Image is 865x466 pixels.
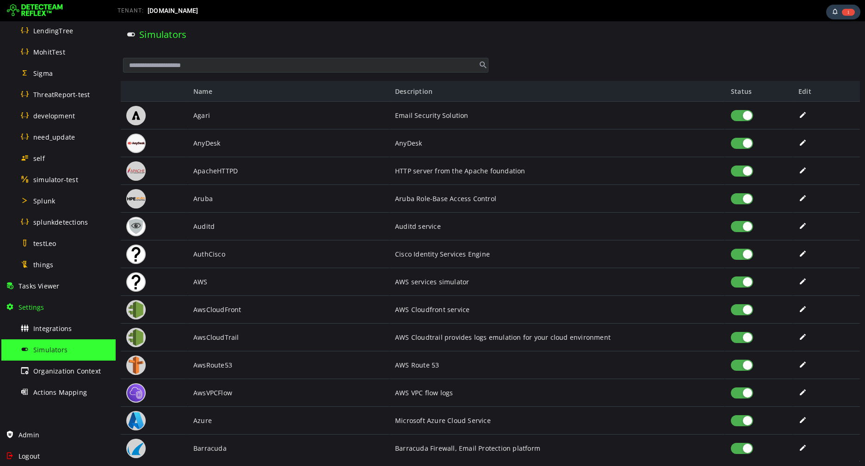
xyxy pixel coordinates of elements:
span: development [33,111,75,120]
div: AWS Route 53 [279,330,604,358]
img: Azure.svg [11,390,30,409]
div: Cisco Identity Services Engine [279,219,604,247]
span: MohitTest [33,48,65,56]
div: Task Notifications [826,5,860,19]
div: Description [274,60,610,80]
span: 1 [842,9,855,16]
span: Simulators [24,7,71,19]
img: Detecteam logo [7,3,63,18]
img: Barracuda.svg [11,417,30,437]
span: Organization Context [33,367,101,375]
span: Integrations [33,324,72,333]
div: AWS Cloudfront service [279,275,604,302]
div: Email Security Solution [279,80,604,108]
div: Microsoft Azure Cloud Service [279,386,604,413]
div: AWS [72,247,274,275]
div: AwsCloudTrail [72,302,274,330]
img: ApacheHTTPD.svg [11,140,30,159]
span: Admin [19,430,39,439]
img: AwsCloudTrail.svg [11,307,30,326]
span: need_update [33,133,75,141]
img: Aruba.svg [11,168,30,187]
img: Auditd.svg [11,196,30,215]
div: Aruba [72,164,274,191]
span: Settings [19,303,44,312]
div: Barracuda [72,413,274,441]
span: self [33,154,45,163]
img: AwsCloudFront.svg [11,279,30,298]
span: Logout [19,452,40,460]
div: Agari [72,80,274,108]
span: TENANT: [117,7,144,14]
div: AWS VPC flow logs [279,358,604,386]
span: splunkdetections [33,218,88,227]
span: things [33,260,53,269]
img: Agari.svg [11,85,30,104]
div: AwsRoute53 [72,330,274,358]
span: simulator-test [33,175,78,184]
span: testLeo [33,239,56,248]
span: Simulators [33,345,68,354]
div: Azure [72,386,274,413]
div: Name [72,60,274,80]
div: Edit [677,60,744,80]
img: AwsVPCFlow.svg [11,362,30,381]
span: Actions Mapping [33,388,87,397]
div: AwsVPCFlow [72,358,274,386]
span: LendingTree [33,26,73,35]
img: AwsRoute53.svg [11,334,30,354]
span: Splunk [33,196,55,205]
span: [DOMAIN_NAME] [148,7,198,14]
div: Aruba Role-Base Access Control [279,164,604,191]
div: AWS Cloudtrail provides logs emulation for your cloud environment [279,302,604,330]
div: AnyDesk [279,108,604,136]
div: HTTP server from the Apache foundation [279,136,604,164]
span: Sigma [33,69,53,78]
div: AuthCisco [72,219,274,247]
div: AnyDesk [72,108,274,136]
span: ThreatReport-test [33,90,90,99]
div: Status [610,60,677,80]
span: Tasks Viewer [19,282,59,290]
div: AwsCloudFront [72,275,274,302]
div: AWS services simulator [279,247,604,275]
div: Auditd service [279,191,604,219]
img: default.jpg [11,251,30,270]
div: Auditd [72,191,274,219]
img: default.jpg [11,223,30,243]
img: AnyDesk.svg [11,112,30,132]
div: Barracuda Firewall, Email Protection platform [279,413,604,441]
div: ApacheHTTPD [72,136,274,164]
